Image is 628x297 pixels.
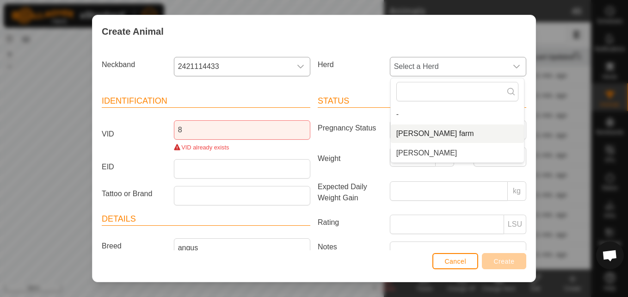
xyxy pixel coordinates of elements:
[174,143,310,152] div: VID already exists
[98,238,170,254] label: Breed
[314,181,386,204] label: Expected Daily Weight Gain
[391,105,524,124] li: -
[102,25,164,38] span: Create Animal
[494,258,515,265] span: Create
[314,147,386,170] label: Weight
[432,253,478,269] button: Cancel
[98,159,170,175] label: EID
[174,57,291,76] span: 2421114433
[444,258,466,265] span: Cancel
[396,148,457,159] span: [PERSON_NAME]
[102,213,310,226] header: Details
[391,144,524,162] li: payne
[102,95,310,108] header: Identification
[391,124,524,143] li: payne farm
[482,253,526,269] button: Create
[508,181,526,201] p-inputgroup-addon: kg
[314,241,386,294] label: Notes
[391,105,524,162] ul: Option List
[314,57,386,73] label: Herd
[396,128,474,139] span: [PERSON_NAME] farm
[314,120,386,136] label: Pregnancy Status
[504,215,526,234] p-inputgroup-addon: LSU
[291,57,310,76] div: dropdown trigger
[596,241,624,269] div: Open chat
[98,57,170,73] label: Neckband
[507,57,526,76] div: dropdown trigger
[98,186,170,202] label: Tattoo or Brand
[318,95,526,108] header: Status
[396,109,399,120] span: -
[390,57,507,76] span: Select a Herd
[314,215,386,230] label: Rating
[98,120,170,148] label: VID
